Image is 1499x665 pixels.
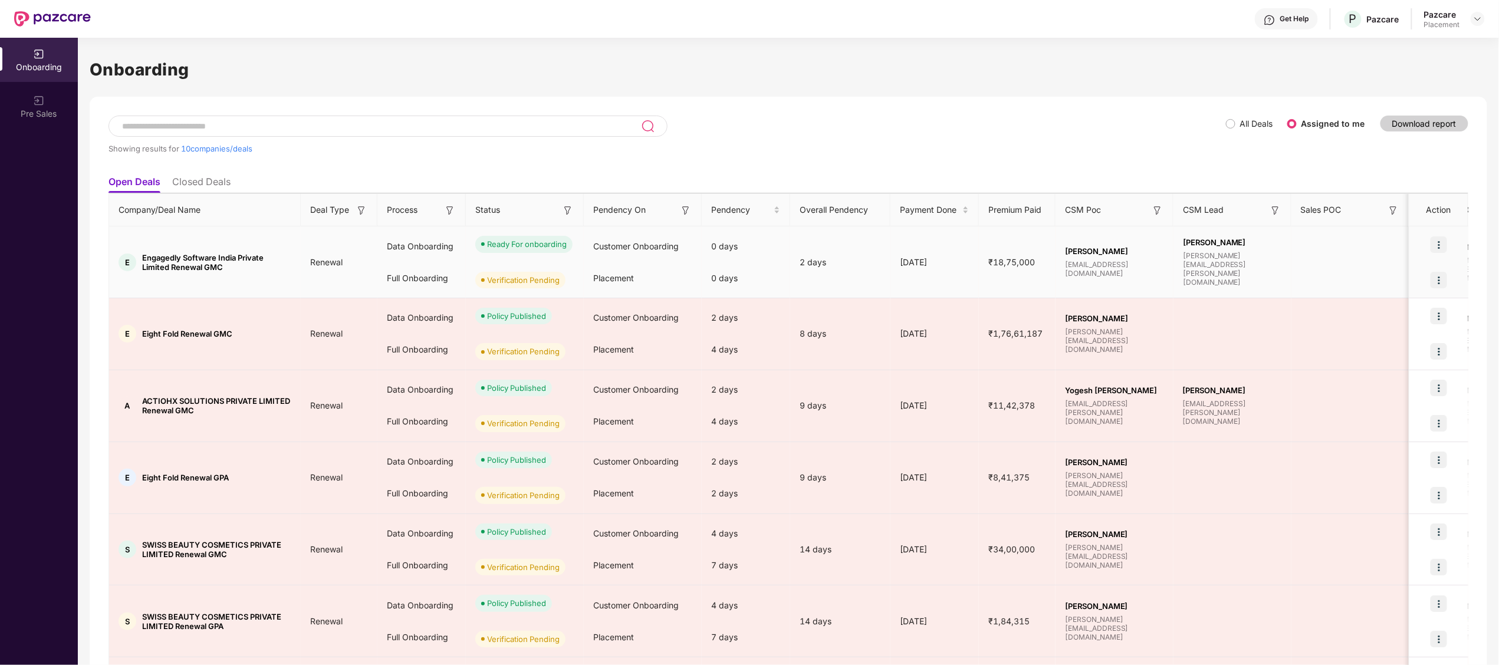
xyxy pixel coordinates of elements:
[680,205,692,216] img: svg+xml;base64,PHN2ZyB3aWR0aD0iMTYiIGhlaWdodD0iMTYiIHZpZXdCb3g9IjAgMCAxNiAxNiIgZmlsbD0ibm9uZSIgeG...
[890,327,979,340] div: [DATE]
[593,456,679,466] span: Customer Onboarding
[711,203,771,216] span: Pendency
[702,518,790,549] div: 4 days
[1065,543,1164,569] span: [PERSON_NAME][EMAIL_ADDRESS][DOMAIN_NAME]
[377,518,466,549] div: Data Onboarding
[1431,452,1447,468] img: icon
[1431,236,1447,253] img: icon
[593,344,634,354] span: Placement
[1065,314,1164,323] span: [PERSON_NAME]
[1431,631,1447,647] img: icon
[702,406,790,437] div: 4 days
[702,549,790,581] div: 7 days
[109,194,301,226] th: Company/Deal Name
[790,543,890,556] div: 14 days
[119,397,136,414] div: A
[890,256,979,269] div: [DATE]
[301,544,352,554] span: Renewal
[593,600,679,610] span: Customer Onboarding
[377,406,466,437] div: Full Onboarding
[702,446,790,478] div: 2 days
[1183,399,1282,426] span: [EMAIL_ADDRESS][PERSON_NAME][DOMAIN_NAME]
[142,329,232,338] span: Eight Fold Renewal GMC
[387,203,418,216] span: Process
[487,417,560,429] div: Verification Pending
[593,528,679,538] span: Customer Onboarding
[702,374,790,406] div: 2 days
[487,274,560,286] div: Verification Pending
[119,613,136,630] div: S
[109,176,160,193] li: Open Deals
[979,257,1044,267] span: ₹18,75,000
[702,478,790,509] div: 2 days
[1301,118,1365,129] label: Assigned to me
[310,203,349,216] span: Deal Type
[1431,308,1447,324] img: icon
[1388,205,1399,216] img: svg+xml;base64,PHN2ZyB3aWR0aD0iMTYiIGhlaWdodD0iMTYiIHZpZXdCb3g9IjAgMCAxNiAxNiIgZmlsbD0ibm9uZSIgeG...
[301,257,352,267] span: Renewal
[979,400,1044,410] span: ₹11,42,378
[487,489,560,501] div: Verification Pending
[702,262,790,294] div: 0 days
[142,473,229,482] span: Eight Fold Renewal GPA
[487,633,560,645] div: Verification Pending
[1065,457,1164,467] span: [PERSON_NAME]
[1380,116,1468,131] button: Download report
[181,144,252,153] span: 10 companies/deals
[487,597,546,609] div: Policy Published
[1183,251,1282,287] span: [PERSON_NAME][EMAIL_ADDRESS][PERSON_NAME][DOMAIN_NAME]
[790,399,890,412] div: 9 days
[301,328,352,338] span: Renewal
[377,621,466,653] div: Full Onboarding
[890,399,979,412] div: [DATE]
[1431,559,1447,575] img: icon
[979,328,1052,338] span: ₹1,76,61,187
[1065,260,1164,278] span: [EMAIL_ADDRESS][DOMAIN_NAME]
[1431,595,1447,612] img: icon
[377,302,466,334] div: Data Onboarding
[33,95,45,107] img: svg+xml;base64,PHN2ZyB3aWR0aD0iMjAiIGhlaWdodD0iMjAiIHZpZXdCb3g9IjAgMCAyMCAyMCIgZmlsbD0ibm9uZSIgeG...
[1264,14,1276,26] img: svg+xml;base64,PHN2ZyBpZD0iSGVscC0zMngzMiIgeG1sbnM9Imh0dHA6Ly93d3cudzMub3JnLzIwMDAvc3ZnIiB3aWR0aD...
[377,549,466,581] div: Full Onboarding
[487,382,546,394] div: Policy Published
[593,560,634,570] span: Placement
[593,312,679,322] span: Customer Onboarding
[702,621,790,653] div: 7 days
[1065,327,1164,354] span: [PERSON_NAME][EMAIL_ADDRESS][DOMAIN_NAME]
[790,327,890,340] div: 8 days
[377,374,466,406] div: Data Onboarding
[1431,272,1447,288] img: icon
[593,384,679,394] span: Customer Onboarding
[1349,12,1357,26] span: P
[1065,386,1164,395] span: Yogesh [PERSON_NAME]
[377,590,466,621] div: Data Onboarding
[1431,343,1447,360] img: icon
[1473,14,1482,24] img: svg+xml;base64,PHN2ZyBpZD0iRHJvcGRvd24tMzJ4MzIiIHhtbG5zPSJodHRwOi8vd3d3LnczLm9yZy8yMDAwL3N2ZyIgd2...
[593,632,634,642] span: Placement
[487,526,546,538] div: Policy Published
[1424,9,1460,20] div: Pazcare
[1183,203,1224,216] span: CSM Lead
[1065,399,1164,426] span: [EMAIL_ADDRESS][PERSON_NAME][DOMAIN_NAME]
[979,472,1039,482] span: ₹8,41,375
[487,454,546,466] div: Policy Published
[301,472,352,482] span: Renewal
[1065,203,1101,216] span: CSM Poc
[1065,615,1164,641] span: [PERSON_NAME][EMAIL_ADDRESS][DOMAIN_NAME]
[890,615,979,628] div: [DATE]
[377,334,466,366] div: Full Onboarding
[142,612,291,631] span: SWISS BEAUTY COSMETICS PRIVATE LIMITED Renewal GPA
[301,400,352,410] span: Renewal
[702,194,790,226] th: Pendency
[890,471,979,484] div: [DATE]
[142,253,291,272] span: Engagedly Software India Private Limited Renewal GMC
[119,325,136,343] div: E
[172,176,231,193] li: Closed Deals
[142,540,291,559] span: SWISS BEAUTY COSMETICS PRIVATE LIMITED Renewal GMC
[1152,205,1163,216] img: svg+xml;base64,PHN2ZyB3aWR0aD0iMTYiIGhlaWdodD0iMTYiIHZpZXdCb3g9IjAgMCAxNiAxNiIgZmlsbD0ibm9uZSIgeG...
[900,203,960,216] span: Payment Done
[593,273,634,283] span: Placement
[377,231,466,262] div: Data Onboarding
[487,561,560,573] div: Verification Pending
[790,615,890,628] div: 14 days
